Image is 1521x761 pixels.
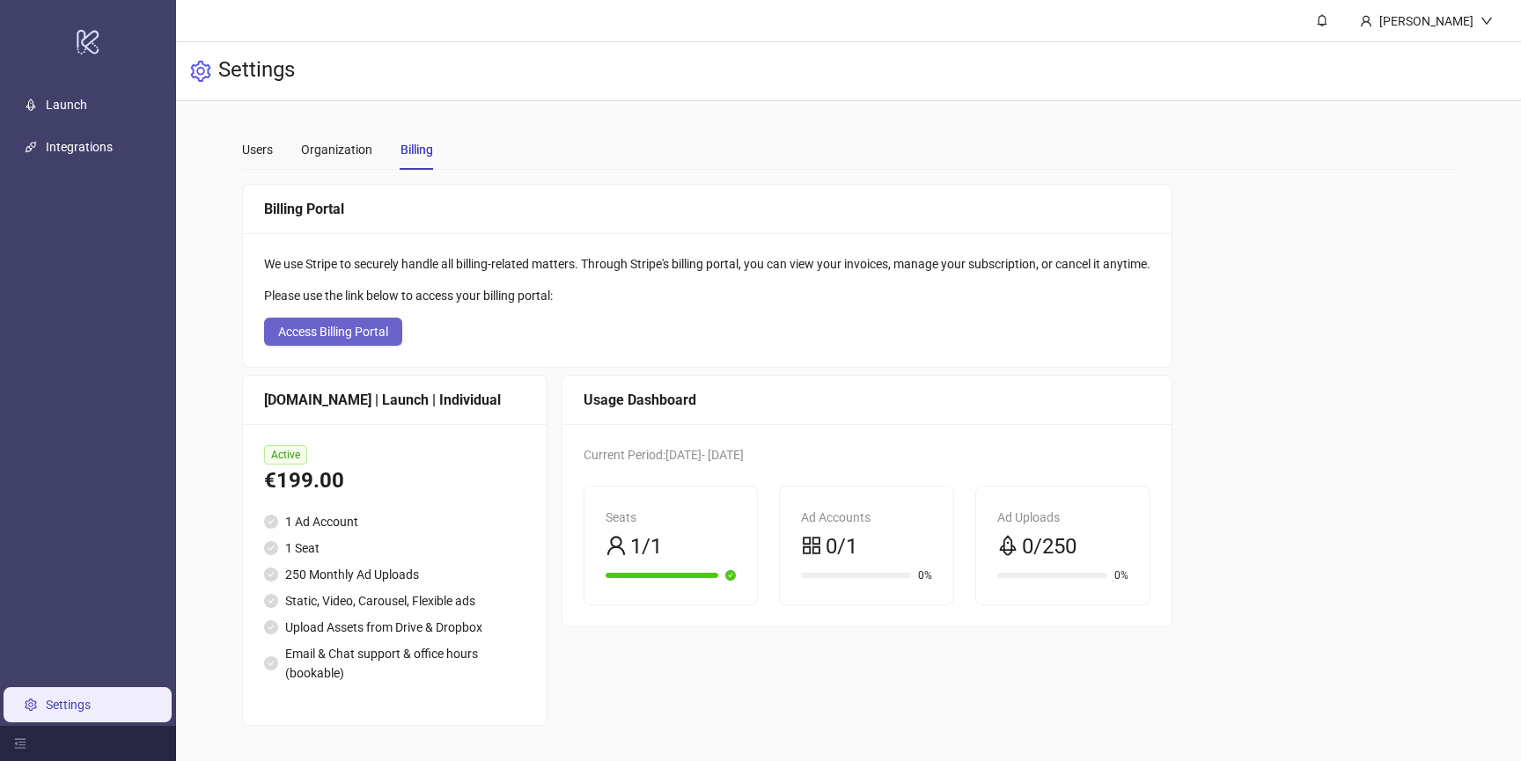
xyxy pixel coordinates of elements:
span: check-circle [264,541,278,555]
div: We use Stripe to securely handle all billing-related matters. Through Stripe's billing portal, yo... [264,254,1150,274]
li: 250 Monthly Ad Uploads [264,565,525,584]
span: 0/1 [826,531,857,564]
span: down [1481,15,1493,27]
span: 0% [1114,570,1128,581]
span: check-circle [264,594,278,608]
div: Seats [606,508,737,527]
span: setting [190,61,211,82]
span: check-circle [264,620,278,634]
span: Active [264,445,307,465]
span: 0% [918,570,932,581]
div: Please use the link below to access your billing portal: [264,286,1150,305]
div: Billing [400,140,433,159]
span: user [606,535,627,556]
span: 1/1 [630,531,662,564]
li: 1 Ad Account [264,512,525,531]
span: check-circle [264,656,278,670]
div: [PERSON_NAME] [1372,11,1481,31]
a: Launch [46,98,87,112]
span: check-circle [725,570,736,581]
span: appstore [801,535,822,556]
div: Billing Portal [264,198,1150,220]
button: Access Billing Portal [264,318,402,346]
div: [DOMAIN_NAME] | Launch | Individual [264,389,525,411]
span: check-circle [264,515,278,529]
li: Upload Assets from Drive & Dropbox [264,618,525,637]
div: Users [242,140,273,159]
a: Integrations [46,140,113,154]
h3: Settings [218,56,295,86]
li: Static, Video, Carousel, Flexible ads [264,591,525,611]
span: check-circle [264,567,278,582]
span: user [1360,15,1372,27]
span: bell [1316,14,1328,26]
div: Organization [301,140,372,159]
li: 1 Seat [264,538,525,558]
div: Ad Uploads [997,508,1128,527]
div: Ad Accounts [801,508,932,527]
div: €199.00 [264,465,525,498]
div: Usage Dashboard [584,389,1150,411]
span: menu-fold [14,737,26,750]
a: Settings [46,698,91,712]
li: Email & Chat support & office hours (bookable) [264,644,525,683]
span: Current Period: [DATE] - [DATE] [584,448,744,462]
span: Access Billing Portal [278,325,388,339]
span: 0/250 [1022,531,1076,564]
span: rocket [997,535,1018,556]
